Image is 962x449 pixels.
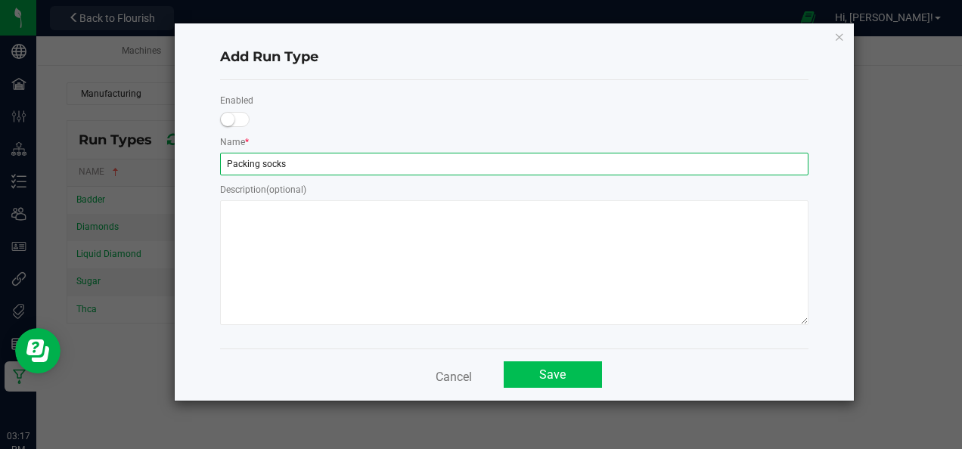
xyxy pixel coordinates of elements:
span: (optional) [266,184,306,195]
h4: Add Run Type [220,48,808,67]
label: Enabled [220,94,253,107]
button: Cancel [427,361,481,389]
iframe: Resource center [15,328,61,373]
label: Description [220,183,306,197]
button: Save [504,361,602,388]
label: Name [220,135,249,149]
button: Close [834,27,845,45]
